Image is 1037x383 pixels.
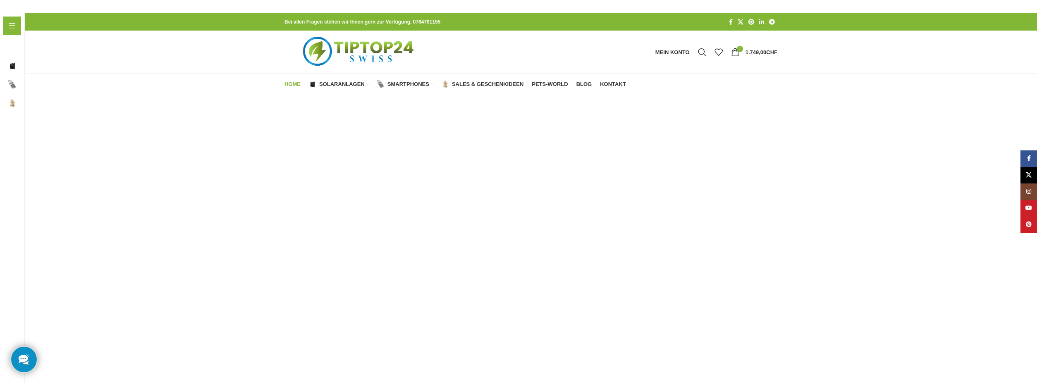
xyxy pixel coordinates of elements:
[735,17,746,28] a: X Social Link
[745,49,777,55] bdi: 1.749,00
[309,81,316,88] img: Solaranlagen
[319,81,365,88] span: Solaranlagen
[757,17,767,28] a: LinkedIn Social Link
[746,17,757,28] a: Pinterest Social Link
[532,76,568,93] a: Pets-World
[600,81,626,88] span: Kontakt
[726,17,735,28] a: Facebook Social Link
[377,76,433,93] a: Smartphones
[1020,167,1037,183] a: X Social Link
[387,81,429,88] span: Smartphones
[284,76,301,93] a: Home
[576,81,592,88] span: Blog
[576,76,592,93] a: Blog
[766,49,777,55] span: CHF
[284,81,301,88] span: Home
[309,76,369,93] a: Solaranlagen
[694,44,710,60] a: Suche
[1020,216,1037,233] a: Pinterest Social Link
[767,17,777,28] a: Telegram Social Link
[651,44,694,60] a: Mein Konto
[1020,150,1037,167] a: Facebook Social Link
[442,76,523,93] a: Sales & Geschenkideen
[442,81,449,88] img: Sales & Geschenkideen
[1020,183,1037,200] a: Instagram Social Link
[284,19,440,25] strong: Bei allen Fragen stehen wir Ihnen gern zur Verfügung. 0784701155
[655,50,690,55] span: Mein Konto
[727,44,781,60] a: 1 1.749,00CHF
[284,31,435,74] img: Tiptop24 Nachhaltige & Faire Produkte
[377,81,385,88] img: Smartphones
[280,76,630,93] div: Hauptnavigation
[737,46,743,52] span: 1
[600,76,626,93] a: Kontakt
[532,81,568,88] span: Pets-World
[1020,200,1037,216] a: YouTube Social Link
[710,44,727,60] div: Meine Wunschliste
[284,48,435,55] a: Logo der Website
[452,81,523,88] span: Sales & Geschenkideen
